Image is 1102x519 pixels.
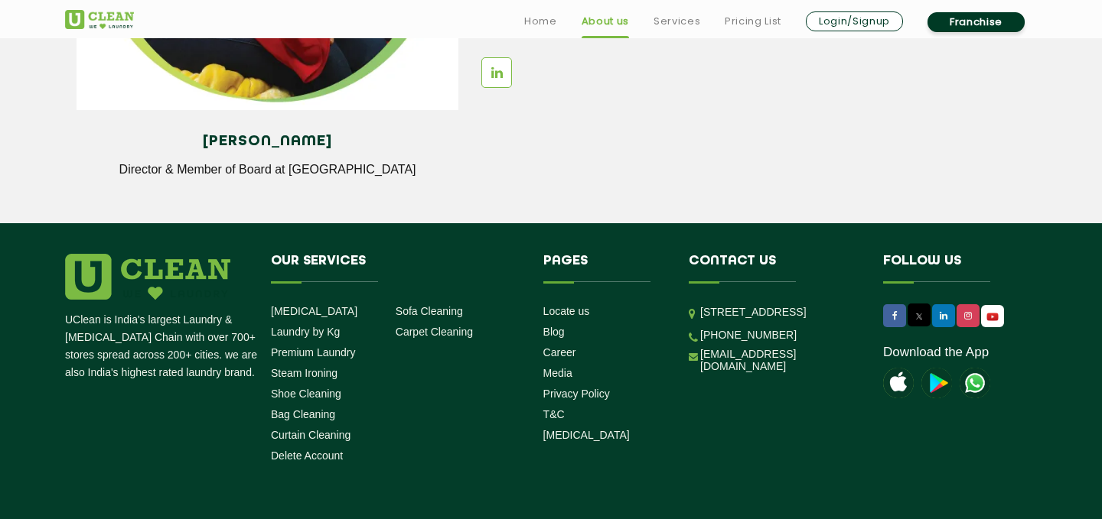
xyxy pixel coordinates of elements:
[88,163,447,177] p: Director & Member of Board at [GEOGRAPHIC_DATA]
[396,305,463,317] a: Sofa Cleaning
[883,345,989,360] a: Download the App
[960,368,990,398] img: UClean Laundry and Dry Cleaning
[65,10,134,29] img: UClean Laundry and Dry Cleaning
[983,309,1003,325] img: UClean Laundry and Dry Cleaning
[271,326,340,338] a: Laundry by Kg
[654,12,700,31] a: Services
[396,326,473,338] a: Carpet Cleaning
[806,11,903,31] a: Login/Signup
[65,254,230,300] img: logo.png
[700,348,860,372] a: [EMAIL_ADDRESS][DOMAIN_NAME]
[543,388,610,400] a: Privacy Policy
[543,326,565,338] a: Blog
[689,254,860,283] h4: Contact us
[725,12,781,31] a: Pricing List
[700,329,797,341] a: [PHONE_NUMBER]
[271,388,341,400] a: Shoe Cleaning
[524,12,557,31] a: Home
[271,346,356,358] a: Premium Laundry
[921,368,952,398] img: playstoreicon.png
[543,367,572,379] a: Media
[271,254,520,283] h4: Our Services
[271,429,350,441] a: Curtain Cleaning
[88,133,447,150] h4: [PERSON_NAME]
[271,449,343,462] a: Delete Account
[928,12,1025,32] a: Franchise
[543,346,576,358] a: Career
[543,305,590,317] a: Locate us
[271,305,357,317] a: [MEDICAL_DATA]
[883,254,1018,283] h4: Follow us
[271,408,335,420] a: Bag Cleaning
[543,429,630,441] a: [MEDICAL_DATA]
[271,367,337,379] a: Steam Ironing
[65,311,259,381] p: UClean is India's largest Laundry & [MEDICAL_DATA] Chain with over 700+ stores spread across 200+...
[543,254,667,283] h4: Pages
[582,12,629,31] a: About us
[883,368,914,398] img: apple-icon.png
[700,303,860,321] p: [STREET_ADDRESS]
[543,408,565,420] a: T&C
